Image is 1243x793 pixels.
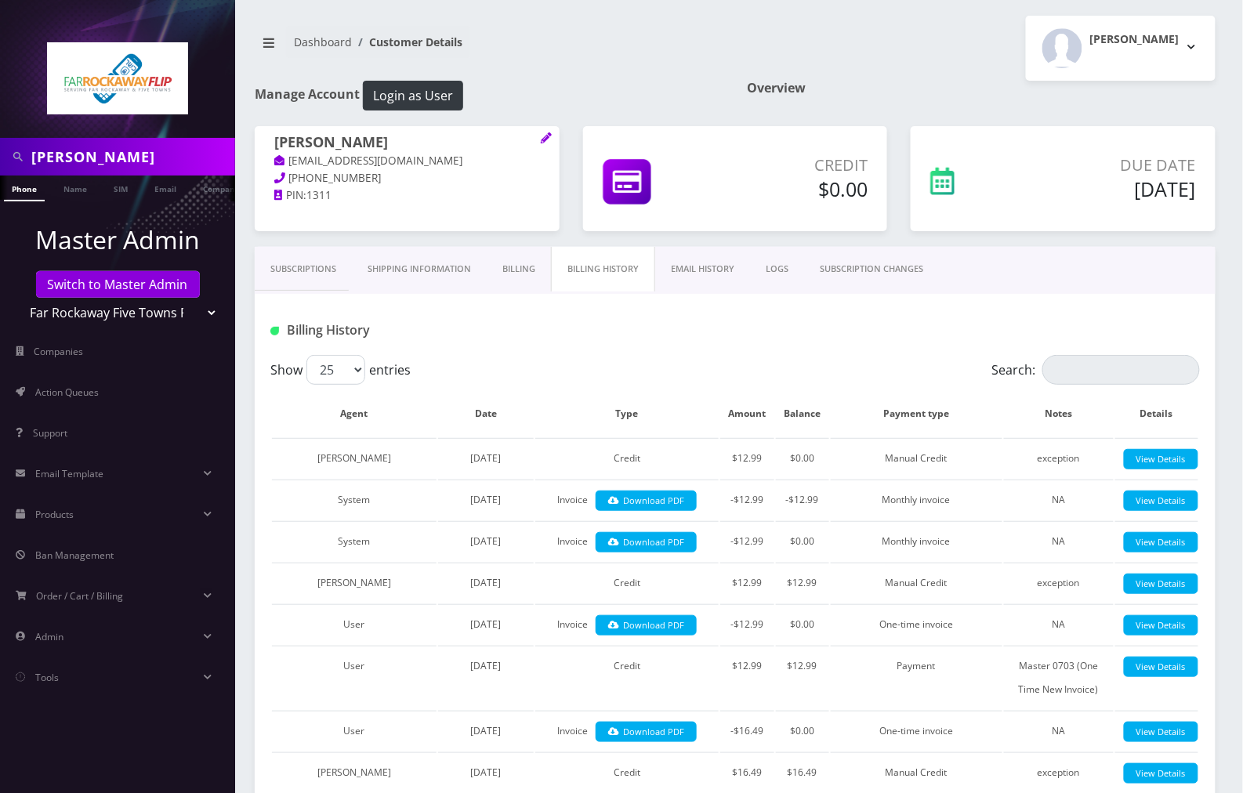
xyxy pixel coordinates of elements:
[831,711,1002,751] td: One-time invoice
[471,534,502,548] span: [DATE]
[272,646,437,709] td: User
[35,549,114,562] span: Ban Management
[535,438,719,478] td: Credit
[34,345,84,358] span: Companies
[1124,449,1198,470] a: View Details
[720,480,774,520] td: -$12.99
[272,752,437,792] td: [PERSON_NAME]
[655,247,750,291] a: EMAIL HISTORY
[274,188,306,204] a: PIN:
[1004,438,1114,478] td: exception
[831,752,1002,792] td: Manual Credit
[992,355,1200,385] label: Search:
[1027,154,1196,177] p: Due Date
[33,426,67,440] span: Support
[47,42,188,114] img: Far Rockaway Five Towns Flip
[4,176,45,201] a: Phone
[352,247,487,291] a: Shipping Information
[306,188,332,202] span: 1311
[1124,615,1198,636] a: View Details
[195,176,248,200] a: Company
[352,34,462,50] li: Customer Details
[596,615,697,636] a: Download PDF
[720,646,774,709] td: $12.99
[776,521,829,561] td: $0.00
[535,752,719,792] td: Credit
[776,604,829,644] td: $0.00
[1124,491,1198,512] a: View Details
[596,532,697,553] a: Download PDF
[274,134,540,153] h1: [PERSON_NAME]
[1004,711,1114,751] td: NA
[776,563,829,603] td: $12.99
[147,176,184,200] a: Email
[255,247,352,291] a: Subscriptions
[776,480,829,520] td: -$12.99
[272,563,437,603] td: [PERSON_NAME]
[720,438,774,478] td: $12.99
[363,81,463,110] button: Login as User
[274,154,463,169] a: [EMAIL_ADDRESS][DOMAIN_NAME]
[747,81,1216,96] h1: Overview
[1004,604,1114,644] td: NA
[56,176,95,200] a: Name
[720,752,774,792] td: $16.49
[1124,574,1198,595] a: View Details
[776,711,829,751] td: $0.00
[471,493,502,506] span: [DATE]
[535,604,719,644] td: Invoice
[831,604,1002,644] td: One-time invoice
[471,659,502,672] span: [DATE]
[720,391,774,436] th: Amount
[1042,355,1200,385] input: Search:
[35,508,74,521] span: Products
[471,766,502,779] span: [DATE]
[1004,563,1114,603] td: exception
[596,722,697,743] a: Download PDF
[720,521,774,561] td: -$12.99
[535,563,719,603] td: Credit
[438,391,534,436] th: Date
[471,724,502,737] span: [DATE]
[596,491,697,512] a: Download PDF
[471,576,502,589] span: [DATE]
[35,630,63,643] span: Admin
[272,438,437,478] td: [PERSON_NAME]
[750,247,804,291] a: LOGS
[804,247,939,291] a: SUBSCRIPTION CHANGES
[776,752,829,792] td: $16.49
[551,247,655,291] a: Billing History
[272,521,437,561] td: System
[471,451,502,465] span: [DATE]
[720,563,774,603] td: $12.99
[723,154,868,177] p: Credit
[1124,657,1198,678] a: View Details
[270,355,411,385] label: Show entries
[1090,33,1180,46] h2: [PERSON_NAME]
[1004,391,1114,436] th: Notes
[535,521,719,561] td: Invoice
[720,711,774,751] td: -$16.49
[36,271,200,298] button: Switch to Master Admin
[272,391,437,436] th: Agent
[831,438,1002,478] td: Manual Credit
[31,142,231,172] input: Search in Company
[294,34,352,49] a: Dashboard
[723,177,868,201] h5: $0.00
[776,646,829,709] td: $12.99
[272,604,437,644] td: User
[255,81,723,110] h1: Manage Account
[35,386,99,399] span: Action Queues
[35,467,103,480] span: Email Template
[535,646,719,709] td: Credit
[776,438,829,478] td: $0.00
[1004,521,1114,561] td: NA
[1115,391,1198,436] th: Details
[1124,722,1198,743] a: View Details
[535,391,719,436] th: Type
[831,521,1002,561] td: Monthly invoice
[535,480,719,520] td: Invoice
[306,355,365,385] select: Showentries
[35,671,59,684] span: Tools
[535,711,719,751] td: Invoice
